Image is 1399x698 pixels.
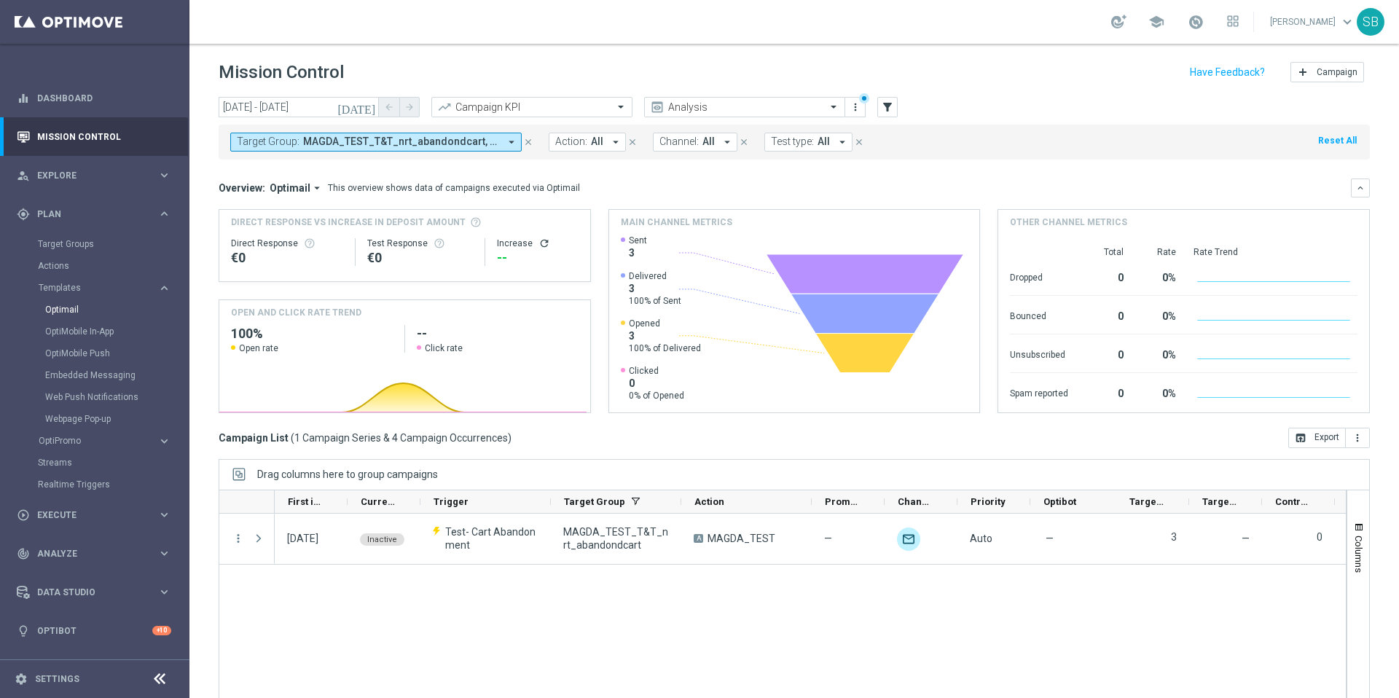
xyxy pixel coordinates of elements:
[16,131,172,143] button: Mission Control
[1010,216,1127,229] h4: Other channel metrics
[45,413,152,425] a: Webpage Pop-up
[16,587,172,598] button: Data Studio keyboard_arrow_right
[591,136,603,148] span: All
[609,136,622,149] i: arrow_drop_down
[16,93,172,104] div: equalizer Dashboard
[157,434,171,448] i: keyboard_arrow_right
[157,168,171,182] i: keyboard_arrow_right
[1295,432,1306,444] i: open_in_browser
[1346,428,1370,448] button: more_vert
[522,134,535,150] button: close
[836,136,849,149] i: arrow_drop_down
[257,468,438,480] span: Drag columns here to group campaigns
[45,321,188,342] div: OptiMobile In-App
[219,514,275,565] div: Press SPACE to select this row.
[294,431,508,444] span: 1 Campaign Series & 4 Campaign Occurrences
[38,255,188,277] div: Actions
[384,102,394,112] i: arrow_back
[38,452,188,474] div: Streams
[38,238,152,250] a: Target Groups
[38,457,152,468] a: Streams
[38,430,188,452] div: OptiPromo
[848,98,863,116] button: more_vert
[45,304,152,315] a: Optimail
[1288,431,1370,443] multiple-options-button: Export to CSV
[505,136,518,149] i: arrow_drop_down
[157,281,171,295] i: keyboard_arrow_right
[818,136,830,148] span: All
[38,474,188,495] div: Realtime Triggers
[1086,303,1124,326] div: 0
[16,170,172,181] button: person_search Explore keyboard_arrow_right
[538,238,550,249] button: refresh
[231,325,393,342] h2: 100%
[287,532,318,545] div: 03 Oct 2025, Friday
[629,270,681,282] span: Delivered
[231,216,466,229] span: Direct Response VS Increase In Deposit Amount
[1148,14,1164,30] span: school
[629,295,681,307] span: 100% of Sent
[39,436,143,445] span: OptiPromo
[17,79,171,117] div: Dashboard
[157,585,171,599] i: keyboard_arrow_right
[1129,496,1164,507] span: Targeted Customers
[508,431,512,444] span: )
[629,318,701,329] span: Opened
[37,210,157,219] span: Plan
[39,436,157,445] div: OptiPromo
[45,364,188,386] div: Embedded Messaging
[231,238,343,249] div: Direct Response
[45,326,152,337] a: OptiMobile In-App
[653,133,737,152] button: Channel: All arrow_drop_down
[404,102,415,112] i: arrow_forward
[17,509,30,522] i: play_circle_outline
[1202,496,1237,507] span: Targeted Response Rate
[45,369,152,381] a: Embedded Messaging
[859,93,869,103] div: There are unsaved changes
[694,496,724,507] span: Action
[232,532,245,545] button: more_vert
[437,100,452,114] i: trending_up
[37,171,157,180] span: Explore
[219,97,379,117] input: Select date range
[825,496,860,507] span: Promotions
[1317,133,1358,149] button: Reset All
[708,532,775,545] span: MAGDA_TEST
[1043,496,1076,507] span: Optibot
[379,97,399,117] button: arrow_back
[1190,67,1265,77] input: Have Feedback?
[37,79,171,117] a: Dashboard
[629,342,701,354] span: 100% of Delivered
[431,97,632,117] ng-select: Campaign KPI
[563,525,669,552] span: MAGDA_TEST_T&T_nrt_abandondcart
[16,509,172,521] button: play_circle_outline Execute keyboard_arrow_right
[38,479,152,490] a: Realtime Triggers
[17,169,30,182] i: person_search
[230,133,522,152] button: Target Group: MAGDA_TEST_T&T_nrt_abandondcart, MAGDA_TEST_T&T_nrt_abandondcart2, Test - CARTABAND...
[291,431,294,444] span: (
[644,97,845,117] ng-select: Analysis
[1086,380,1124,404] div: 0
[425,342,463,354] span: Click rate
[219,431,512,444] h3: Campaign List
[38,435,172,447] button: OptiPromo keyboard_arrow_right
[1010,303,1068,326] div: Bounced
[16,625,172,637] button: lightbulb Optibot +10
[45,386,188,408] div: Web Push Notifications
[37,511,157,519] span: Execute
[771,136,814,148] span: Test type:
[854,137,864,147] i: close
[17,624,30,638] i: lightbulb
[897,528,920,551] div: Optimail
[37,588,157,597] span: Data Studio
[445,525,538,552] span: Test- Cart Abandonment
[702,136,715,148] span: All
[1275,496,1310,507] span: Control Customers
[1086,264,1124,288] div: 0
[564,496,625,507] span: Target Group
[659,136,699,148] span: Channel:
